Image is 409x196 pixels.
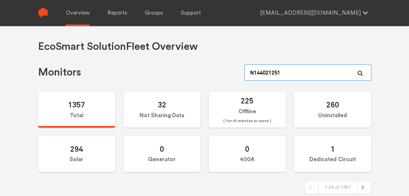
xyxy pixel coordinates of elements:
span: 1357 [68,100,85,109]
span: 225 [241,96,253,105]
label: Not Sharing Data [123,92,200,128]
img: Sense Logo [38,7,48,18]
span: 294 [70,144,83,154]
label: Uninstalled [294,92,371,128]
label: Offline [209,92,286,128]
span: 0 [160,144,164,154]
input: Serial Number, job ID, name, address [244,64,371,81]
span: 0 [245,144,249,154]
span: 260 [326,100,339,109]
div: 1-25 of 1357 [318,181,358,193]
label: Generator [123,136,200,172]
h1: EcoSmart Solution Fleet Overview [38,40,198,53]
h1: Monitors [38,66,81,79]
span: 1 [330,144,334,154]
label: 400A [209,136,286,172]
label: Solar [38,136,115,172]
span: 32 [157,100,166,109]
label: Total [38,92,115,128]
label: Dedicated Circuit [294,136,371,172]
span: ( for 10 minutes or more ) [223,117,271,125]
